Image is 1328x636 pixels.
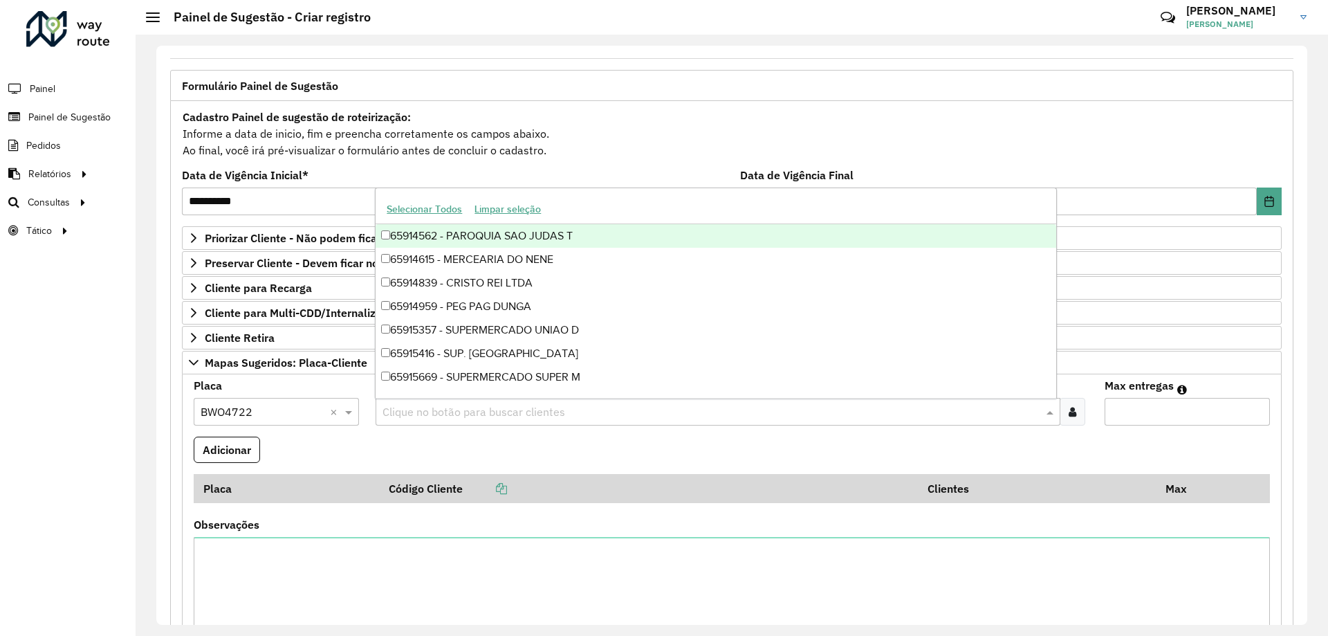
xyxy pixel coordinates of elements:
em: Máximo de clientes que serão colocados na mesma rota com os clientes informados [1177,384,1187,395]
div: 65914562 - PAROQUIA SAO JUDAS T [376,224,1055,248]
button: Adicionar [194,437,260,463]
th: Código Cliente [380,474,919,503]
ng-dropdown-panel: Options list [375,188,1056,399]
span: Cliente Retira [205,332,275,343]
button: Choose Date [1257,188,1282,215]
a: Preservar Cliente - Devem ficar no buffer, não roteirizar [182,251,1282,275]
div: 65914839 - CRISTO REI LTDA [376,271,1055,295]
span: Cliente para Recarga [205,282,312,293]
span: [PERSON_NAME] [1186,18,1290,30]
div: 65915416 - SUP. [GEOGRAPHIC_DATA] [376,342,1055,365]
span: Preservar Cliente - Devem ficar no buffer, não roteirizar [205,257,486,269]
label: Data de Vigência Final [740,167,854,183]
span: Painel [30,82,55,96]
div: 65915357 - SUPERMERCADO UNIAO D [376,318,1055,342]
span: Tático [26,224,52,238]
span: Formulário Painel de Sugestão [182,80,338,91]
div: 65915696 - CAFE IN [GEOGRAPHIC_DATA] 51 [376,389,1055,412]
h3: [PERSON_NAME] [1186,4,1290,17]
div: 65914959 - PEG PAG DUNGA [376,295,1055,318]
strong: Cadastro Painel de sugestão de roteirização: [183,110,411,124]
span: Painel de Sugestão [28,110,111,125]
span: Pedidos [26,138,61,153]
button: Selecionar Todos [380,199,468,220]
a: Mapas Sugeridos: Placa-Cliente [182,351,1282,374]
span: Consultas [28,195,70,210]
span: Cliente para Multi-CDD/Internalização [205,307,400,318]
a: Priorizar Cliente - Não podem ficar no buffer [182,226,1282,250]
a: Cliente Retira [182,326,1282,349]
button: Limpar seleção [468,199,547,220]
div: 65914615 - MERCEARIA DO NENE [376,248,1055,271]
label: Observações [194,516,259,533]
span: Mapas Sugeridos: Placa-Cliente [205,357,367,368]
span: Clear all [330,403,342,420]
th: Max [1156,474,1211,503]
a: Copiar [463,482,507,496]
a: Cliente para Recarga [182,276,1282,300]
span: Priorizar Cliente - Não podem ficar no buffer [205,233,431,244]
label: Placa [194,377,222,394]
span: Relatórios [28,167,71,181]
th: Placa [194,474,380,503]
div: 65915669 - SUPERMERCADO SUPER M [376,365,1055,389]
div: Informe a data de inicio, fim e preencha corretamente os campos abaixo. Ao final, você irá pré-vi... [182,108,1282,159]
th: Clientes [919,474,1156,503]
a: Cliente para Multi-CDD/Internalização [182,301,1282,325]
h2: Painel de Sugestão - Criar registro [160,10,371,25]
a: Contato Rápido [1153,3,1183,33]
label: Data de Vigência Inicial [182,167,308,183]
label: Max entregas [1105,377,1174,394]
